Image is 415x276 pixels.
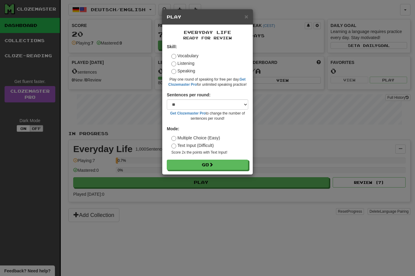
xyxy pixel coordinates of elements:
input: Listening [171,62,176,66]
input: Vocabulary [171,54,176,59]
span: × [245,13,248,20]
strong: Skill: [167,44,177,49]
small: to change the number of sentences per round! [167,111,248,121]
label: Sentences per round: [167,92,211,98]
button: Go [167,160,248,170]
small: Score 2x the points with Text Input ! [171,150,248,155]
input: Multiple Choice (Easy) [171,136,176,141]
label: Speaking [171,68,195,74]
button: Close [245,13,248,20]
label: Vocabulary [171,53,198,59]
label: Text Input (Difficult) [171,142,214,148]
small: Play one round of speaking for free per day. for unlimited speaking practice! [167,77,248,87]
input: Text Input (Difficult) [171,144,176,148]
a: Get Clozemaster Pro [170,111,206,115]
small: Ready for Review [167,35,248,41]
strong: Mode: [167,126,179,131]
span: Everyday Life [184,30,231,35]
label: Listening [171,60,194,66]
input: Speaking [171,69,176,74]
h5: Play [167,14,248,20]
label: Multiple Choice (Easy) [171,135,220,141]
